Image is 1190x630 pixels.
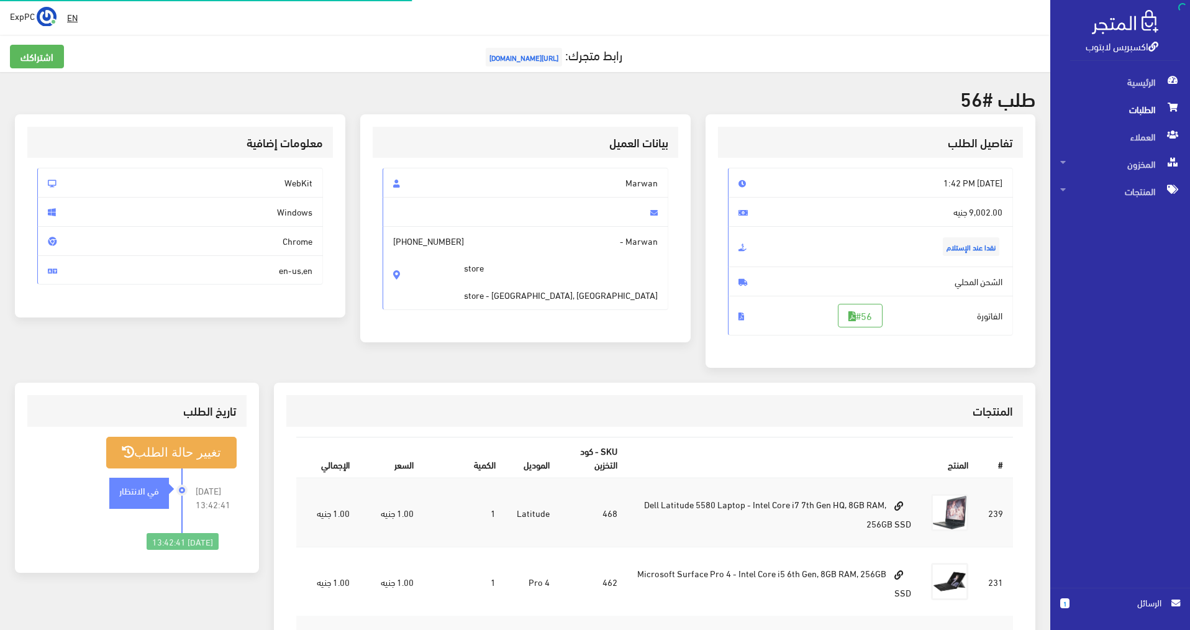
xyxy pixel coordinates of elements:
td: 1.00 جنيه [360,547,423,616]
td: Microsoft Surface Pro 4 - Intel Core i5 6th Gen, 8GB RAM, 256GB SSD [627,547,922,616]
button: تغيير حالة الطلب [106,437,237,468]
span: en-us,en [37,255,323,285]
th: السعر [360,437,423,478]
span: الرئيسية [1060,68,1180,96]
a: EN [62,6,83,29]
img: . [1092,10,1158,34]
span: store store - [GEOGRAPHIC_DATA], [GEOGRAPHIC_DATA] [464,248,658,302]
th: المنتج [627,437,979,478]
span: الطلبات [1060,96,1180,123]
a: المنتجات [1050,178,1190,205]
u: EN [67,9,78,25]
td: 1.00 جنيه [296,547,360,616]
span: 1 [1060,598,1070,608]
span: المخزون [1060,150,1180,178]
span: نقدا عند الإستلام [943,237,999,256]
td: 1 [424,478,506,547]
td: Pro 4 [506,547,560,616]
span: Marwan [383,168,668,198]
span: ExpPC [10,8,35,24]
span: [URL][DOMAIN_NAME] [486,48,562,66]
a: ... ExpPC [10,6,57,26]
a: 1 الرسائل [1060,596,1180,623]
span: العملاء [1060,123,1180,150]
span: الرسائل [1079,596,1161,609]
span: [DATE] 1:42 PM [728,168,1014,198]
a: الطلبات [1050,96,1190,123]
td: Dell Latitude 5580 Laptop - Intel Core i7 7th Gen HQ, 8GB RAM, 256GB SSD [627,478,922,547]
span: المنتجات [1060,178,1180,205]
th: اﻹجمالي [296,437,360,478]
h3: تفاصيل الطلب [728,137,1014,148]
a: رابط متجرك:[URL][DOMAIN_NAME] [483,43,622,66]
a: #56 [838,304,883,327]
strong: في الانتظار [119,483,159,497]
h2: طلب #56 [15,87,1035,109]
td: 239 [978,478,1013,547]
th: # [978,437,1013,478]
td: 1.00 جنيه [296,478,360,547]
td: 462 [560,547,627,616]
img: ... [37,7,57,27]
a: المخزون [1050,150,1190,178]
a: العملاء [1050,123,1190,150]
span: [DATE] 13:42:41 [196,484,237,511]
td: 1.00 جنيه [360,478,423,547]
td: 468 [560,478,627,547]
span: [PHONE_NUMBER] [393,234,464,248]
td: Latitude [506,478,560,547]
h3: معلومات إضافية [37,137,323,148]
th: الكمية [424,437,506,478]
span: WebKit [37,168,323,198]
a: اشتراكك [10,45,64,68]
a: الرئيسية [1050,68,1190,96]
h3: بيانات العميل [383,137,668,148]
td: 1 [424,547,506,616]
td: 231 [978,547,1013,616]
th: الموديل [506,437,560,478]
a: اكسبريس لابتوب [1086,37,1158,55]
span: الفاتورة [728,296,1014,336]
span: 9,002.00 جنيه [728,197,1014,227]
div: [DATE] 13:42:41 [147,533,219,550]
h3: المنتجات [296,405,1013,417]
span: Windows [37,197,323,227]
span: الشحن المحلي [728,267,1014,296]
th: SKU - كود التخزين [560,437,627,478]
span: Chrome [37,226,323,256]
h3: تاريخ الطلب [37,405,237,417]
span: Marwan - [383,226,668,310]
